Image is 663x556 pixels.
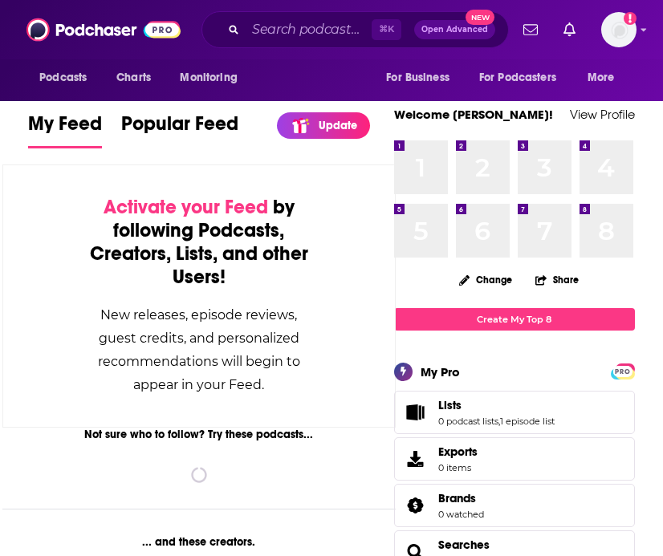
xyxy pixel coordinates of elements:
[246,17,372,43] input: Search podcasts, credits, & more...
[613,366,632,378] span: PRO
[557,16,582,43] a: Show notifications dropdown
[400,401,432,424] a: Lists
[169,63,258,93] button: open menu
[624,12,637,25] svg: Add a profile image
[438,538,490,552] a: Searches
[438,491,476,505] span: Brands
[400,494,432,517] a: Brands
[28,112,102,145] span: My Feed
[26,14,181,45] img: Podchaser - Follow, Share and Rate Podcasts
[438,444,478,459] span: Exports
[414,20,495,39] button: Open AdvancedNew
[394,107,553,122] a: Welcome [PERSON_NAME]!
[588,67,615,89] span: More
[28,63,108,93] button: open menu
[83,196,314,289] div: by following Podcasts, Creators, Lists, and other Users!
[2,535,395,549] div: ... and these creators.
[394,484,635,527] span: Brands
[394,391,635,434] span: Lists
[28,112,102,148] a: My Feed
[121,112,238,145] span: Popular Feed
[2,428,395,441] div: Not sure who to follow? Try these podcasts...
[438,398,462,412] span: Lists
[438,462,478,473] span: 0 items
[277,112,370,139] a: Update
[39,67,87,89] span: Podcasts
[601,12,637,47] span: Logged in as kkitamorn
[386,67,449,89] span: For Business
[394,308,635,330] a: Create My Top 8
[372,19,401,40] span: ⌘ K
[517,16,544,43] a: Show notifications dropdown
[121,112,238,148] a: Popular Feed
[466,10,494,25] span: New
[438,509,484,520] a: 0 watched
[116,67,151,89] span: Charts
[601,12,637,47] button: Show profile menu
[394,437,635,481] a: Exports
[479,67,556,89] span: For Podcasters
[400,448,432,470] span: Exports
[319,119,357,132] p: Update
[421,364,460,379] div: My Pro
[535,264,580,295] button: Share
[613,364,632,376] a: PRO
[421,26,488,34] span: Open Advanced
[180,67,237,89] span: Monitoring
[576,63,635,93] button: open menu
[104,195,268,219] span: Activate your Feed
[438,416,498,427] a: 0 podcast lists
[498,416,500,427] span: ,
[449,270,522,290] button: Change
[438,491,484,505] a: Brands
[106,63,161,93] a: Charts
[438,398,555,412] a: Lists
[375,63,470,93] button: open menu
[500,416,555,427] a: 1 episode list
[469,63,580,93] button: open menu
[601,12,637,47] img: User Profile
[570,107,635,122] a: View Profile
[83,303,314,396] div: New releases, episode reviews, guest credits, and personalized recommendations will begin to appe...
[201,11,509,48] div: Search podcasts, credits, & more...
